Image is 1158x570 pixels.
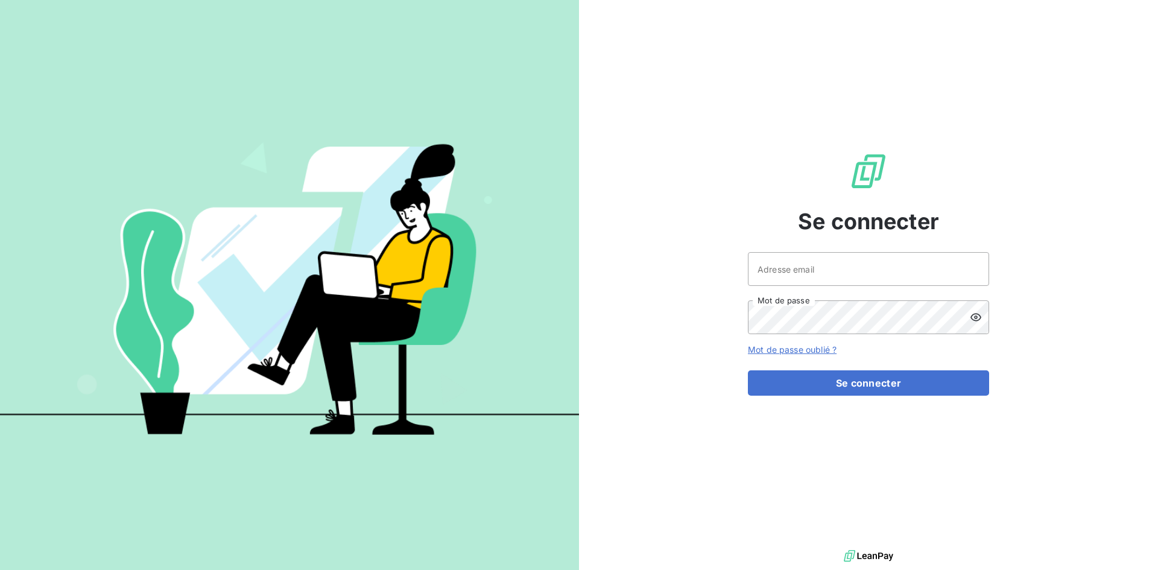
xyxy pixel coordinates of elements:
[798,205,939,238] span: Se connecter
[849,152,888,191] img: Logo LeanPay
[748,252,989,286] input: placeholder
[748,344,837,355] a: Mot de passe oublié ?
[844,547,893,565] img: logo
[748,370,989,396] button: Se connecter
